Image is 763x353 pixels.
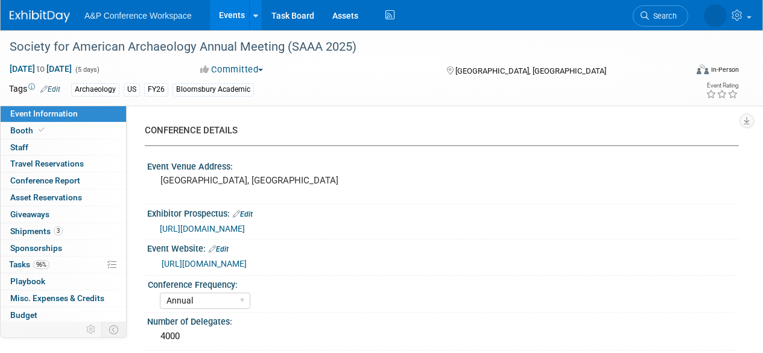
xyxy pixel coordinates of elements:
[1,290,126,307] a: Misc. Expenses & Credits
[40,85,60,94] a: Edit
[1,256,126,273] a: Tasks96%
[160,175,381,186] pre: [GEOGRAPHIC_DATA], [GEOGRAPHIC_DATA]
[10,159,84,168] span: Travel Reservations
[1,106,126,122] a: Event Information
[10,126,47,135] span: Booth
[455,66,606,75] span: [GEOGRAPHIC_DATA], [GEOGRAPHIC_DATA]
[10,192,82,202] span: Asset Reservations
[35,64,46,74] span: to
[196,63,268,76] button: Committed
[71,83,119,96] div: Archaeology
[209,245,229,253] a: Edit
[39,127,45,133] i: Booth reservation complete
[233,210,253,218] a: Edit
[145,124,730,137] div: CONFERENCE DETAILS
[144,83,168,96] div: FY26
[147,313,739,328] div: Number of Delegates:
[1,122,126,139] a: Booth
[1,206,126,223] a: Giveaways
[10,243,62,253] span: Sponsorships
[1,173,126,189] a: Conference Report
[102,322,127,337] td: Toggle Event Tabs
[10,226,63,236] span: Shipments
[148,276,733,291] div: Conference Frequency:
[649,11,677,21] span: Search
[1,240,126,256] a: Sponsorships
[10,293,104,303] span: Misc. Expenses & Credits
[147,157,739,173] div: Event Venue Address:
[9,259,49,269] span: Tasks
[5,36,677,58] div: Society for American Archaeology Annual Meeting (SAAA 2025)
[1,189,126,206] a: Asset Reservations
[162,259,247,269] a: [URL][DOMAIN_NAME]
[147,205,739,220] div: Exhibitor Prospectus:
[10,109,78,118] span: Event Information
[10,209,49,219] span: Giveaways
[9,83,60,97] td: Tags
[1,273,126,290] a: Playbook
[147,240,739,255] div: Event Website:
[704,4,727,27] img: Anne Weston
[124,83,140,96] div: US
[706,83,738,89] div: Event Rating
[1,307,126,323] a: Budget
[84,11,192,21] span: A&P Conference Workspace
[697,65,709,74] img: Format-Inperson.png
[1,223,126,240] a: Shipments3
[10,310,37,320] span: Budget
[81,322,102,337] td: Personalize Event Tab Strip
[10,176,80,185] span: Conference Report
[632,63,739,81] div: Event Format
[156,327,730,346] div: 4000
[173,83,254,96] div: Bloomsbury Academic
[711,65,739,74] div: In-Person
[54,226,63,235] span: 3
[33,260,49,269] span: 96%
[1,156,126,172] a: Travel Reservations
[633,5,688,27] a: Search
[160,224,245,234] a: [URL][DOMAIN_NAME]
[10,142,28,152] span: Staff
[74,66,100,74] span: (5 days)
[1,139,126,156] a: Staff
[10,10,70,22] img: ExhibitDay
[10,276,45,286] span: Playbook
[9,63,72,74] span: [DATE] [DATE]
